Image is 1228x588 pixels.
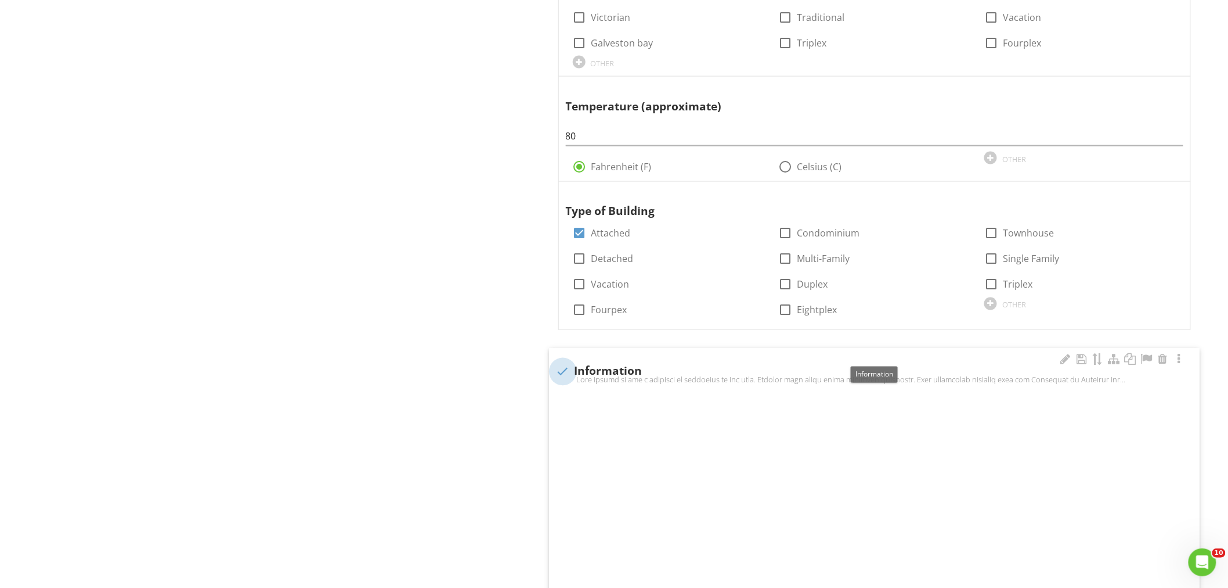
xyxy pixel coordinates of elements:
label: Triplex [1003,279,1032,291]
label: Triplex [797,37,827,49]
iframe: Intercom live chat [1189,548,1216,576]
label: Celsius (C) [797,161,842,173]
label: Eightplex [797,304,837,316]
div: OTHER [591,59,615,68]
div: Lore ipsumd si ame c adipisci el seddoeius te inc utla. Etdolor magn aliqu enima minimven quisnos... [556,375,1193,385]
label: Traditional [797,12,845,23]
input: # [566,127,1183,146]
label: Townhouse [1003,228,1054,239]
span: 10 [1212,548,1226,558]
label: Vacation [1003,12,1041,23]
label: Attached [591,228,631,239]
div: OTHER [1002,300,1026,310]
label: Single Family [1003,253,1059,265]
div: OTHER [1002,155,1026,164]
span: Information [855,370,893,379]
label: Detached [591,253,634,265]
div: Type of Building [566,187,1153,220]
label: Duplex [797,279,828,291]
label: Fahrenheit (F) [591,161,652,173]
label: Multi-Family [797,253,850,265]
label: Galveston bay [591,37,653,49]
label: Vacation [591,279,630,291]
label: Victorian [591,12,631,23]
label: Fourplex [1003,37,1041,49]
div: Temperature (approximate) [566,81,1153,115]
label: Fourpex [591,304,627,316]
label: Condominium [797,228,860,239]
